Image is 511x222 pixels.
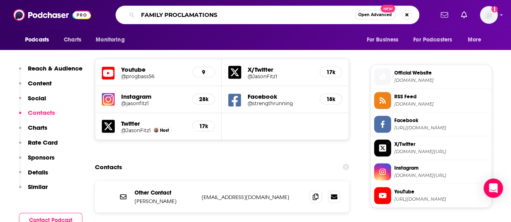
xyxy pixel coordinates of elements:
[326,95,335,102] h5: 18k
[358,13,392,17] span: Open Advanced
[366,34,398,46] span: For Business
[90,32,135,48] button: open menu
[135,197,195,204] p: [PERSON_NAME]
[484,178,503,198] div: Open Intercom Messenger
[28,139,58,146] p: Rate Card
[28,154,55,161] p: Sponsors
[95,159,122,174] h2: Contacts
[374,68,488,85] a: Official Website[DOMAIN_NAME]
[121,65,186,73] h5: Youtube
[13,7,91,23] img: Podchaser - Follow, Share and Rate Podcasts
[202,193,303,200] p: [EMAIL_ADDRESS][DOMAIN_NAME]
[361,32,408,48] button: open menu
[394,116,488,124] span: Facebook
[135,189,195,196] p: Other Contact
[19,154,55,168] button: Sponsors
[160,127,169,133] span: Host
[25,34,49,46] span: Podcasts
[374,139,488,156] a: X/Twitter[DOMAIN_NAME][URL]
[394,188,488,195] span: YouTube
[394,172,488,178] span: instagram.com/jasonfitz1
[248,100,313,106] a: @strengthrunning
[199,68,208,75] h5: 9
[408,32,464,48] button: open menu
[326,68,335,75] h5: 17k
[121,73,186,79] a: @progbass56
[19,139,58,154] button: Rate Card
[121,127,151,133] a: @JasonFitz1
[374,116,488,133] a: Facebook[URL][DOMAIN_NAME]
[121,100,186,106] a: @jasonfitz1
[437,8,451,22] a: Show notifications dropdown
[394,148,488,154] span: twitter.com/JasonFitz1
[394,140,488,147] span: X/Twitter
[480,6,498,24] img: User Profile
[458,8,470,22] a: Show notifications dropdown
[394,93,488,100] span: RSS Feed
[19,79,52,94] button: Content
[64,34,81,46] span: Charts
[19,183,48,198] button: Similar
[121,119,186,127] h5: Twitter
[28,94,46,102] p: Social
[116,6,419,24] div: Search podcasts, credits, & more...
[468,34,482,46] span: More
[28,168,48,176] p: Details
[96,34,124,46] span: Monitoring
[28,64,82,72] p: Reach & Audience
[374,92,488,109] a: RSS Feed[DOMAIN_NAME]
[19,124,47,139] button: Charts
[138,8,355,21] input: Search podcasts, credits, & more...
[102,93,115,106] img: iconImage
[381,5,395,12] span: New
[19,32,59,48] button: open menu
[199,95,208,102] h5: 28k
[374,187,488,204] a: YouTube[URL][DOMAIN_NAME]
[199,122,208,129] h5: 17k
[394,124,488,131] span: https://www.facebook.com/strengthrunning
[28,124,47,131] p: Charts
[394,69,488,76] span: Official Website
[394,196,488,202] span: https://www.youtube.com/@progbass56
[355,10,395,20] button: Open AdvancedNew
[248,73,313,79] a: @JasonFitz1
[19,109,55,124] button: Contacts
[248,92,313,100] h5: Facebook
[59,32,86,48] a: Charts
[394,164,488,171] span: Instagram
[19,168,48,183] button: Details
[19,64,82,79] button: Reach & Audience
[480,6,498,24] span: Logged in as AtriaBooks
[374,163,488,180] a: Instagram[DOMAIN_NAME][URL]
[394,101,488,107] span: strengthrunning.libsyn.com
[462,32,492,48] button: open menu
[413,34,452,46] span: For Podcasters
[394,77,488,83] span: strengthrunning.com
[121,92,186,100] h5: Instagram
[28,79,52,87] p: Content
[480,6,498,24] button: Show profile menu
[28,183,48,191] p: Similar
[28,109,55,116] p: Contacts
[248,65,313,73] h5: X/Twitter
[491,6,498,12] svg: Add a profile image
[19,94,46,109] button: Social
[154,128,158,132] img: Jason Fitzgerald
